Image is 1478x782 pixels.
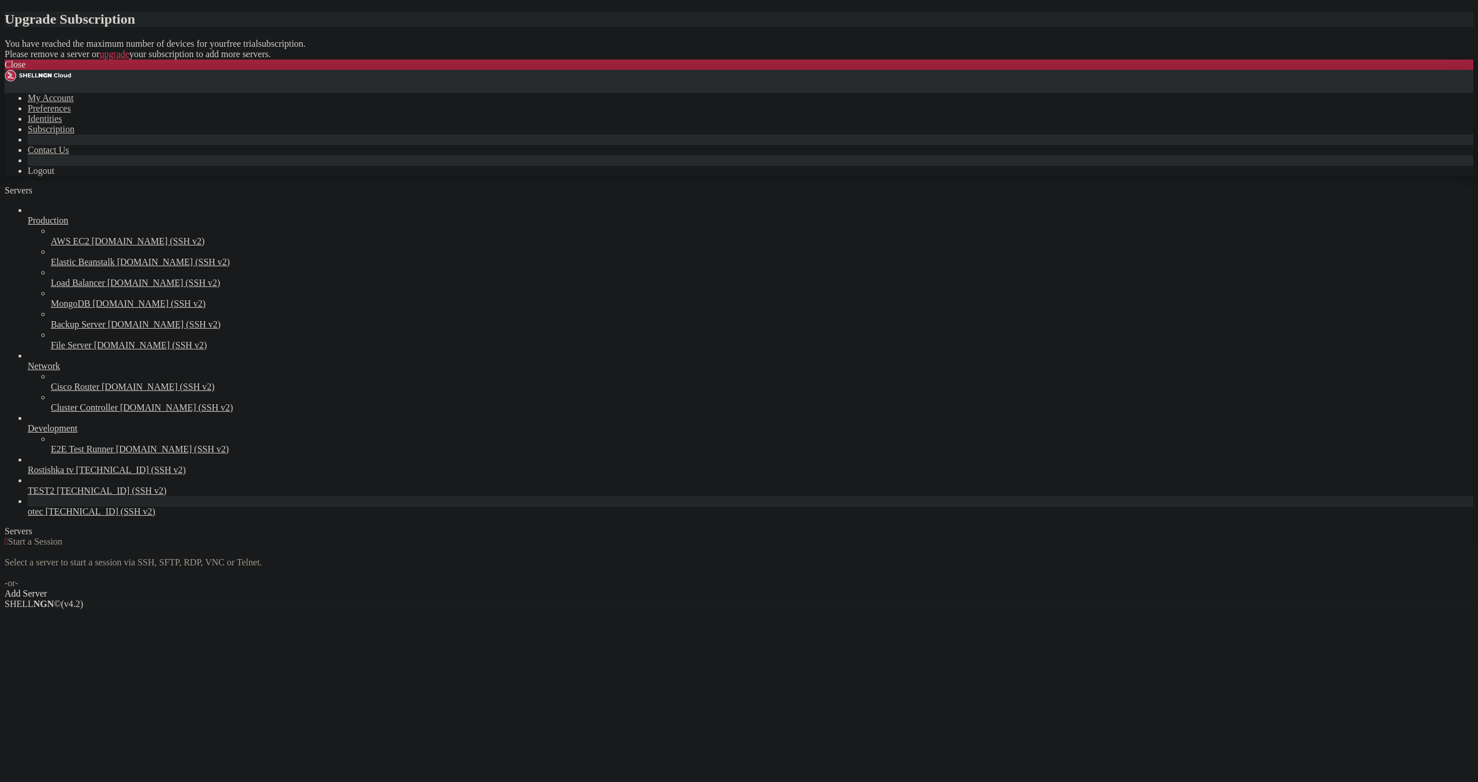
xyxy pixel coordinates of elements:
a: Rostishka tv [TECHNICAL_ID] (SSH v2) [28,465,1473,475]
li: E2E Test Runner [DOMAIN_NAME] (SSH v2) [51,434,1473,455]
div: Add Server [5,589,1473,599]
span: Rostishka tv [28,465,74,475]
a: Cisco Router [DOMAIN_NAME] (SSH v2) [51,382,1473,392]
span: Start a Session [8,537,62,546]
a: MongoDB [DOMAIN_NAME] (SSH v2) [51,299,1473,309]
a: Development [28,423,1473,434]
li: Network [28,351,1473,413]
span: Load Balancer [51,278,105,288]
li: Elastic Beanstalk [DOMAIN_NAME] (SSH v2) [51,247,1473,267]
div: You have reached the maximum number of devices for your free trial subscription. Please remove a ... [5,39,1473,59]
span: [TECHNICAL_ID] (SSH v2) [76,465,186,475]
a: Identities [28,114,62,124]
a: Cluster Controller [DOMAIN_NAME] (SSH v2) [51,403,1473,413]
a: Contact Us [28,145,69,155]
div: Close [5,59,1473,70]
a: TEST2 [TECHNICAL_ID] (SSH v2) [28,486,1473,496]
a: Backup Server [DOMAIN_NAME] (SSH v2) [51,319,1473,330]
span: [DOMAIN_NAME] (SSH v2) [117,257,230,267]
span: [TECHNICAL_ID] (SSH v2) [46,507,155,516]
span: File Server [51,340,92,350]
a: My Account [28,93,74,103]
li: MongoDB [DOMAIN_NAME] (SSH v2) [51,288,1473,309]
span: [TECHNICAL_ID] (SSH v2) [57,486,166,496]
a: Network [28,361,1473,371]
a: File Server [DOMAIN_NAME] (SSH v2) [51,340,1473,351]
div: Servers [5,526,1473,537]
span: [DOMAIN_NAME] (SSH v2) [92,236,205,246]
li: File Server [DOMAIN_NAME] (SSH v2) [51,330,1473,351]
a: Servers [5,185,79,195]
span: AWS EC2 [51,236,89,246]
span: E2E Test Runner [51,444,114,454]
a: Elastic Beanstalk [DOMAIN_NAME] (SSH v2) [51,257,1473,267]
a: Logout [28,166,54,176]
a: E2E Test Runner [DOMAIN_NAME] (SSH v2) [51,444,1473,455]
span: Network [28,361,60,371]
span: 4.2.0 [61,599,84,609]
span: SHELL © [5,599,83,609]
li: TEST2 [TECHNICAL_ID] (SSH v2) [28,475,1473,496]
a: Subscription [28,124,74,134]
div: Select a server to start a session via SSH, SFTP, RDP, VNC or Telnet. -or- [5,547,1473,589]
span: Cluster Controller [51,403,118,412]
span: [DOMAIN_NAME] (SSH v2) [120,403,233,412]
span: Elastic Beanstalk [51,257,115,267]
a: Preferences [28,103,71,113]
a: AWS EC2 [DOMAIN_NAME] (SSH v2) [51,236,1473,247]
b: NGN [33,599,54,609]
li: otec [TECHNICAL_ID] (SSH v2) [28,496,1473,517]
span: [DOMAIN_NAME] (SSH v2) [92,299,206,308]
span: [DOMAIN_NAME] (SSH v2) [108,319,221,329]
a: Production [28,215,1473,226]
span: Production [28,215,68,225]
span: otec [28,507,43,516]
span: [DOMAIN_NAME] (SSH v2) [107,278,221,288]
span: [DOMAIN_NAME] (SSH v2) [102,382,215,392]
a: Load Balancer [DOMAIN_NAME] (SSH v2) [51,278,1473,288]
li: Cluster Controller [DOMAIN_NAME] (SSH v2) [51,392,1473,413]
span: Development [28,423,77,433]
span: Cisco Router [51,382,99,392]
span: Backup Server [51,319,106,329]
li: Development [28,413,1473,455]
li: Rostishka tv [TECHNICAL_ID] (SSH v2) [28,455,1473,475]
li: Cisco Router [DOMAIN_NAME] (SSH v2) [51,371,1473,392]
span: [DOMAIN_NAME] (SSH v2) [94,340,207,350]
span: Servers [5,185,32,195]
a: upgrade [99,49,129,59]
li: AWS EC2 [DOMAIN_NAME] (SSH v2) [51,226,1473,247]
li: Backup Server [DOMAIN_NAME] (SSH v2) [51,309,1473,330]
span: MongoDB [51,299,90,308]
span:  [5,537,8,546]
a: otec [TECHNICAL_ID] (SSH v2) [28,507,1473,517]
h2: Upgrade Subscription [5,12,1473,27]
li: Production [28,205,1473,351]
img: Shellngn [5,70,71,81]
span: TEST2 [28,486,54,496]
li: Load Balancer [DOMAIN_NAME] (SSH v2) [51,267,1473,288]
span: [DOMAIN_NAME] (SSH v2) [116,444,229,454]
